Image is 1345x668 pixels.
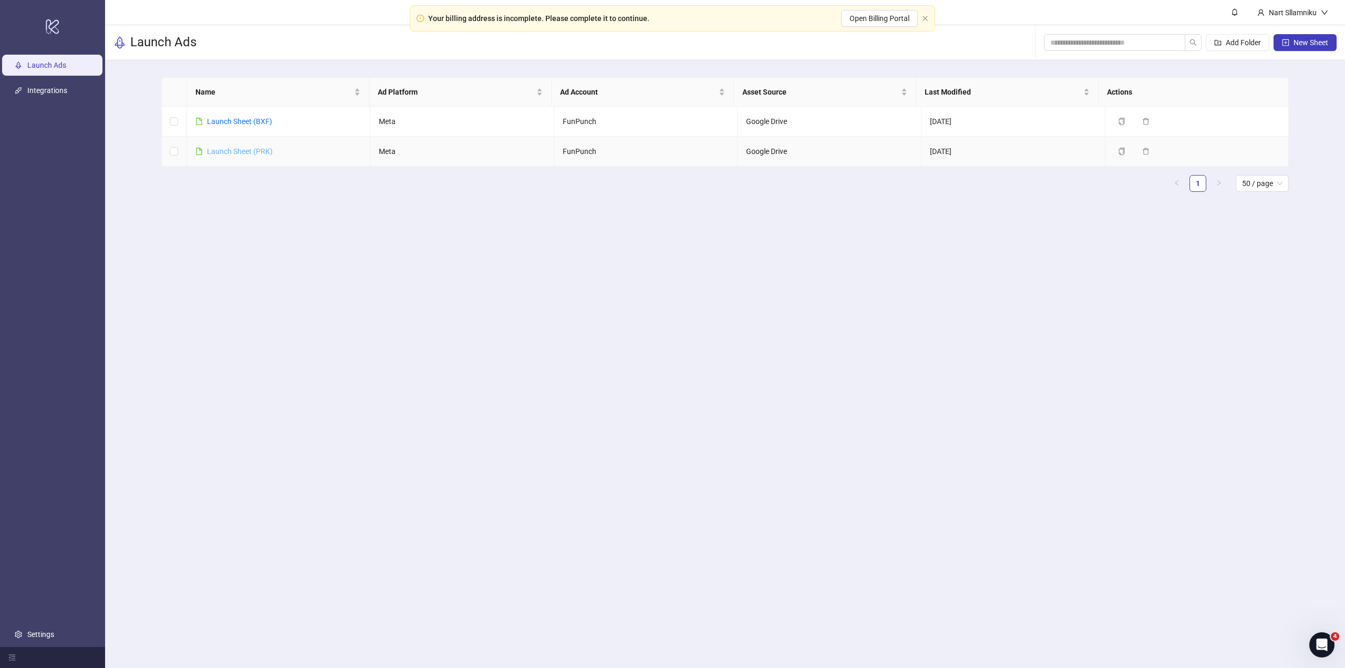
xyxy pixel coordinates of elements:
[734,78,916,107] th: Asset Source
[370,137,554,167] td: Meta
[1282,39,1289,46] span: plus-square
[113,36,126,49] span: rocket
[370,107,554,137] td: Meta
[738,107,922,137] td: Google Drive
[552,78,734,107] th: Ad Account
[1242,176,1282,191] span: 50 / page
[417,15,424,22] span: exclamation-circle
[922,137,1105,167] td: [DATE]
[1331,632,1339,641] span: 4
[195,118,203,125] span: file
[27,630,54,639] a: Settings
[1099,78,1281,107] th: Actions
[742,86,899,98] span: Asset Source
[195,86,352,98] span: Name
[841,10,918,27] button: Open Billing Portal
[1118,118,1125,125] span: copy
[1190,176,1206,191] a: 1
[850,14,909,23] span: Open Billing Portal
[1189,39,1197,46] span: search
[1142,148,1150,155] span: delete
[8,654,16,661] span: menu-fold
[1257,9,1265,16] span: user
[1189,175,1206,192] li: 1
[554,137,738,167] td: FunPunch
[369,78,552,107] th: Ad Platform
[560,86,717,98] span: Ad Account
[1231,8,1238,16] span: bell
[428,13,649,24] div: Your billing address is incomplete. Please complete it to continue.
[922,15,928,22] button: close
[130,34,196,51] h3: Launch Ads
[27,86,67,95] a: Integrations
[187,78,369,107] th: Name
[27,61,66,69] a: Launch Ads
[1265,7,1321,18] div: Nart Sllamniku
[1168,175,1185,192] button: left
[554,107,738,137] td: FunPunch
[195,148,203,155] span: file
[207,147,273,156] a: Launch Sheet (PRK)
[916,78,1099,107] th: Last Modified
[925,86,1081,98] span: Last Modified
[1174,180,1180,186] span: left
[1294,38,1328,47] span: New Sheet
[1236,175,1289,192] div: Page Size
[207,117,272,126] a: Launch Sheet (BXF)
[1118,148,1125,155] span: copy
[1142,118,1150,125] span: delete
[1214,39,1222,46] span: folder-add
[1206,34,1269,51] button: Add Folder
[1210,175,1227,192] button: right
[1309,632,1334,657] iframe: Intercom live chat
[1210,175,1227,192] li: Next Page
[1321,9,1328,16] span: down
[1216,180,1222,186] span: right
[922,107,1105,137] td: [DATE]
[1226,38,1261,47] span: Add Folder
[738,137,922,167] td: Google Drive
[1168,175,1185,192] li: Previous Page
[378,86,534,98] span: Ad Platform
[1274,34,1337,51] button: New Sheet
